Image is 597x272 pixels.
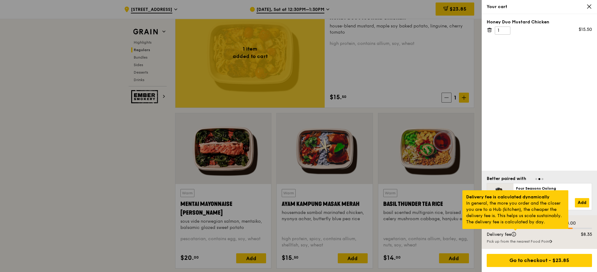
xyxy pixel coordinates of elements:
[487,4,592,10] div: Your cart
[579,27,592,33] div: $15.50
[516,186,589,191] div: Four Seasons Oolong
[462,190,568,229] div: In general, the more you order and the closer you are to a Hub (kitchen), the cheaper the deliver...
[487,176,526,182] div: Better paired with
[538,178,540,180] span: Go to slide 2
[487,19,592,25] div: Honey Duo Mustard Chicken
[535,178,537,180] span: Go to slide 1
[466,194,549,200] strong: Delivery fee is calculated dynamically
[487,239,592,244] div: Pick up from the nearest Food Point
[575,198,589,207] a: Add
[568,231,596,238] div: $8.35
[487,254,592,267] div: Go to checkout - $23.85
[542,178,543,180] span: Go to slide 3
